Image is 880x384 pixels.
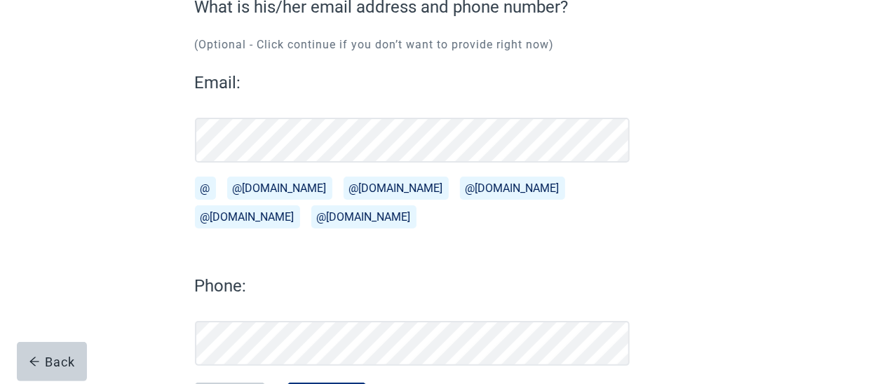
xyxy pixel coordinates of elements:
[460,177,565,200] button: Add @yahoo.com to email address
[227,177,332,200] button: Add @gmail.com to email address
[17,342,87,381] button: arrow-leftBack
[29,356,40,367] span: arrow-left
[195,177,216,200] button: Add @ to email address
[344,177,449,200] button: Add @outlook.com to email address
[195,36,630,53] p: (Optional - Click continue if you don’t want to provide right now)
[311,205,417,228] button: Add @sbcglobal.net to email address
[29,355,76,369] div: Back
[195,70,630,95] label: Email:
[195,273,630,299] label: Phone:
[195,205,300,228] button: Add @hotmail.com to email address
